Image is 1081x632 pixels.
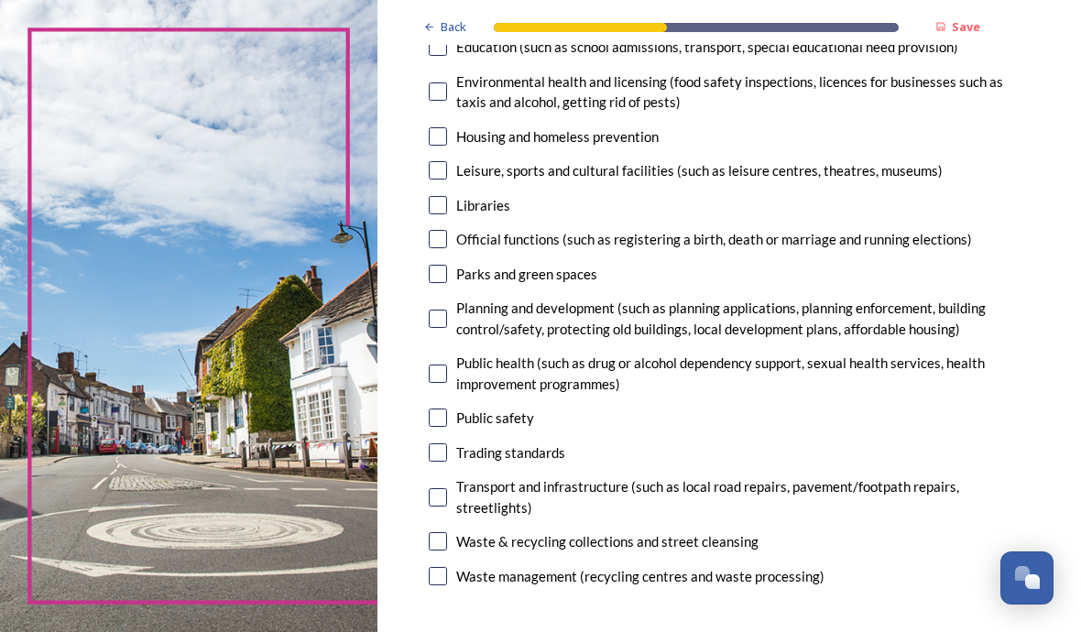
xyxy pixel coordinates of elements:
[456,160,943,181] div: Leisure, sports and cultural facilities (such as leisure centres, theatres, museums)
[441,18,466,36] span: Back
[456,298,1030,339] div: Planning and development (such as planning applications, planning enforcement, building control/s...
[456,408,534,429] div: Public safety
[456,126,659,147] div: Housing and homeless prevention
[456,37,958,58] div: Education (such as school admissions, transport, special educational need provision)
[456,71,1030,113] div: Environmental health and licensing (food safety inspections, licences for businesses such as taxi...
[456,476,1030,518] div: Transport and infrastructure (such as local road repairs, pavement/footpath repairs, streetlights)
[456,195,510,216] div: Libraries
[456,442,565,463] div: Trading standards
[456,531,759,552] div: Waste & recycling collections and street cleansing
[456,566,824,587] div: Waste management (recycling centres and waste processing)
[456,229,972,250] div: Official functions (such as registering a birth, death or marriage and running elections)
[456,353,1030,394] div: Public health (such as drug or alcohol dependency support, sexual health services, health improve...
[952,18,980,35] strong: Save
[456,264,597,285] div: Parks and green spaces
[1000,551,1054,605] button: Open Chat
